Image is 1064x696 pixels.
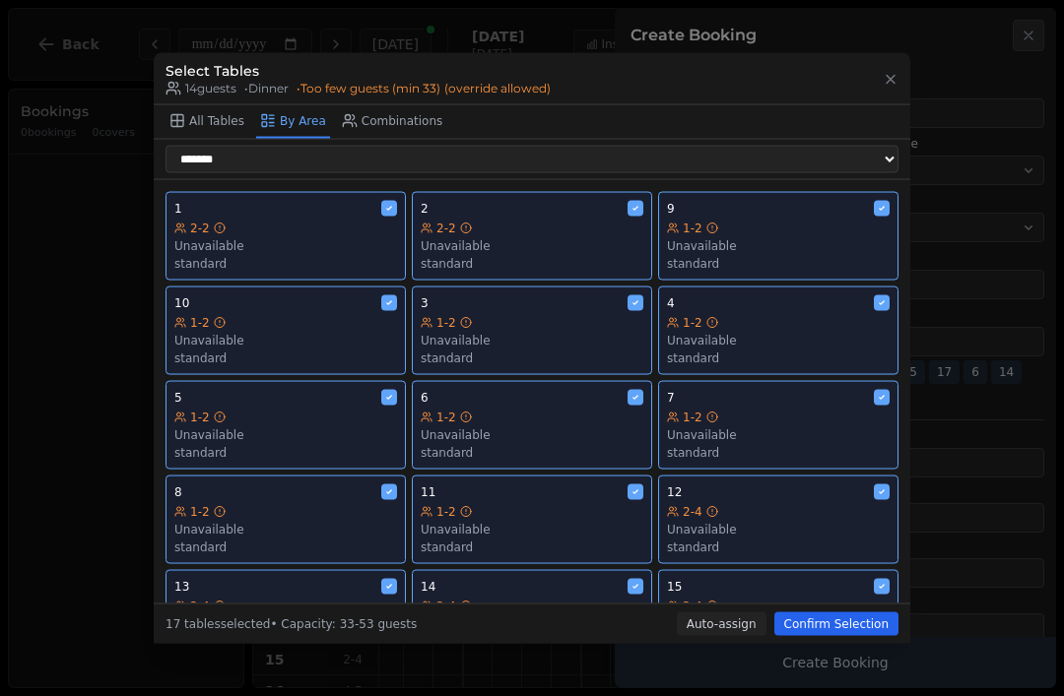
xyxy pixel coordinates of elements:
span: 3 [421,294,429,310]
button: 142-4Unavailablestandard [412,569,652,658]
div: Unavailable [667,426,890,442]
button: Confirm Selection [774,612,898,636]
div: Unavailable [421,521,643,537]
span: 5 [174,389,182,405]
span: 9 [667,200,675,216]
span: 6 [421,389,429,405]
span: 17 tables selected • Capacity: 33-53 guests [166,617,417,631]
button: 152-4Unavailablestandard [658,569,898,658]
span: 1-2 [683,220,702,235]
span: 2-2 [190,220,210,235]
span: 1-2 [190,503,210,519]
div: standard [667,349,890,365]
div: standard [174,538,397,554]
div: Unavailable [667,521,890,537]
span: 14 guests [166,80,236,95]
button: 31-2Unavailablestandard [412,285,652,374]
div: standard [421,349,643,365]
div: standard [421,538,643,554]
span: • Dinner [244,80,289,95]
span: (override allowed) [444,80,551,95]
button: 71-2Unavailablestandard [658,380,898,469]
span: 15 [667,578,682,594]
div: standard [421,255,643,271]
div: Unavailable [421,426,643,442]
button: 132-4Unavailablestandard [166,569,406,658]
button: 22-2Unavailablestandard [412,191,652,280]
button: 12-2Unavailablestandard [166,191,406,280]
button: Combinations [338,104,447,138]
button: 111-2Unavailablestandard [412,475,652,563]
button: By Area [256,104,330,138]
div: standard [421,444,643,460]
button: 101-2Unavailablestandard [166,285,406,374]
div: standard [174,349,397,365]
span: 2-4 [683,503,702,519]
span: 1 [174,200,182,216]
button: 61-2Unavailablestandard [412,380,652,469]
div: standard [174,255,397,271]
span: 10 [174,294,189,310]
div: standard [174,444,397,460]
span: 1-2 [683,314,702,330]
button: Auto-assign [677,612,766,636]
div: standard [667,538,890,554]
span: 2 [421,200,429,216]
span: 1-2 [436,503,456,519]
div: Unavailable [421,237,643,253]
span: 2-4 [683,598,702,613]
button: All Tables [166,104,248,138]
div: Unavailable [421,332,643,348]
span: • Too few guests (min 33) [297,80,551,95]
span: 4 [667,294,675,310]
div: Unavailable [667,237,890,253]
span: 2-4 [436,598,456,613]
button: 51-2Unavailablestandard [166,380,406,469]
button: 122-4Unavailablestandard [658,475,898,563]
button: 91-2Unavailablestandard [658,191,898,280]
span: 14 [421,578,435,594]
div: standard [667,255,890,271]
div: Unavailable [667,332,890,348]
div: Unavailable [174,426,397,442]
div: Unavailable [174,521,397,537]
span: 1-2 [190,409,210,424]
div: Unavailable [174,237,397,253]
span: 7 [667,389,675,405]
div: Unavailable [174,332,397,348]
span: 1-2 [436,314,456,330]
span: 8 [174,483,182,499]
span: 12 [667,483,682,499]
span: 1-2 [190,314,210,330]
span: 2-2 [436,220,456,235]
span: 11 [421,483,435,499]
button: 81-2Unavailablestandard [166,475,406,563]
span: 2-4 [190,598,210,613]
div: standard [667,444,890,460]
span: 1-2 [436,409,456,424]
span: 1-2 [683,409,702,424]
span: 13 [174,578,189,594]
h3: Select Tables [166,60,551,80]
button: 41-2Unavailablestandard [658,285,898,374]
